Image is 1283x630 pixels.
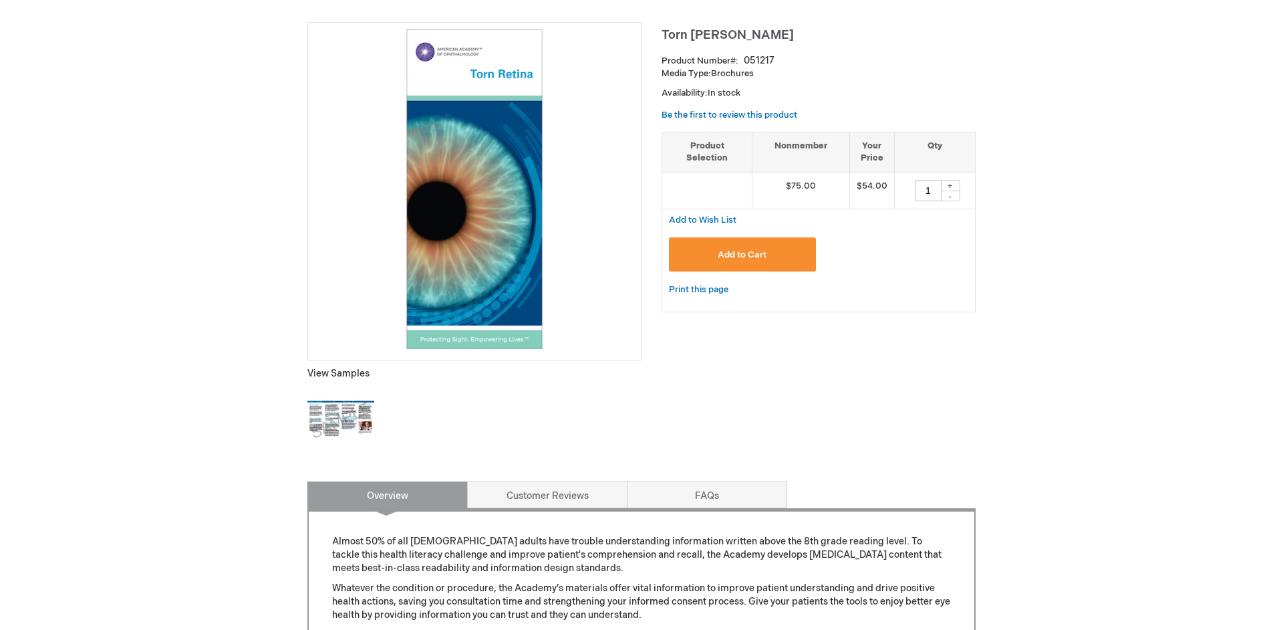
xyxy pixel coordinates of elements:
div: 051217 [744,54,774,68]
a: Overview [307,482,468,508]
th: Product Selection [662,132,752,172]
th: Nonmember [752,132,850,172]
strong: Media Type: [662,68,711,79]
p: Whatever the condition or procedure, the Academy’s materials offer vital information to improve p... [332,582,951,622]
p: Almost 50% of all [DEMOGRAPHIC_DATA] adults have trouble understanding information written above ... [332,535,951,575]
th: Your Price [849,132,894,172]
th: Qty [894,132,975,172]
a: Be the first to review this product [662,110,797,120]
p: Availability: [662,87,976,100]
td: $54.00 [849,172,894,209]
span: In stock [708,88,740,98]
a: Customer Reviews [467,482,627,508]
img: Torn Retina Brochure [315,29,634,349]
a: FAQs [627,482,787,508]
a: Add to Wish List [669,214,736,225]
strong: Product Number [662,56,738,66]
span: Add to Cart [718,249,766,260]
td: $75.00 [752,172,850,209]
input: Qty [915,180,942,201]
span: Add to Wish List [669,215,736,225]
p: View Samples [307,367,641,381]
p: Brochures [662,68,976,80]
a: Print this page [669,282,728,298]
div: + [940,180,960,191]
button: Add to Cart [669,237,816,272]
img: Click to view [307,387,374,454]
div: - [940,191,960,201]
span: Torn [PERSON_NAME] [662,28,794,42]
